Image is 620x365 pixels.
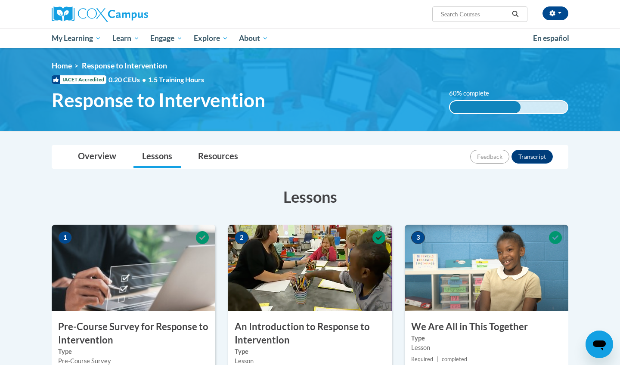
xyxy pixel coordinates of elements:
[411,356,433,362] span: Required
[145,28,188,48] a: Engage
[150,33,183,43] span: Engage
[440,9,509,19] input: Search Courses
[449,89,499,98] label: 60% complete
[411,334,562,343] label: Type
[52,75,106,84] span: IACET Accredited
[194,33,228,43] span: Explore
[189,145,247,168] a: Resources
[112,33,139,43] span: Learn
[234,28,274,48] a: About
[52,6,148,22] img: Cox Campus
[235,347,385,356] label: Type
[52,89,265,111] span: Response to Intervention
[470,150,509,164] button: Feedback
[228,225,392,311] img: Course Image
[533,34,569,43] span: En español
[52,225,215,311] img: Course Image
[39,28,581,48] div: Main menu
[148,75,204,84] span: 1.5 Training Hours
[405,225,568,311] img: Course Image
[437,356,438,362] span: |
[542,6,568,20] button: Account Settings
[239,33,268,43] span: About
[527,29,575,47] a: En español
[58,347,209,356] label: Type
[52,186,568,207] h3: Lessons
[228,320,392,347] h3: An Introduction to Response to Intervention
[52,61,72,70] a: Home
[188,28,234,48] a: Explore
[450,101,521,113] div: 60% complete
[82,61,167,70] span: Response to Intervention
[52,6,215,22] a: Cox Campus
[142,75,146,84] span: •
[411,231,425,244] span: 3
[509,9,522,19] button: Search
[108,75,148,84] span: 0.20 CEUs
[52,320,215,347] h3: Pre-Course Survey for Response to Intervention
[69,145,125,168] a: Overview
[235,231,248,244] span: 2
[586,331,613,358] iframe: Button to launch messaging window
[52,33,101,43] span: My Learning
[405,320,568,334] h3: We Are All in This Together
[46,28,107,48] a: My Learning
[411,343,562,353] div: Lesson
[58,231,72,244] span: 1
[442,356,467,362] span: completed
[512,150,553,164] button: Transcript
[133,145,181,168] a: Lessons
[107,28,145,48] a: Learn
